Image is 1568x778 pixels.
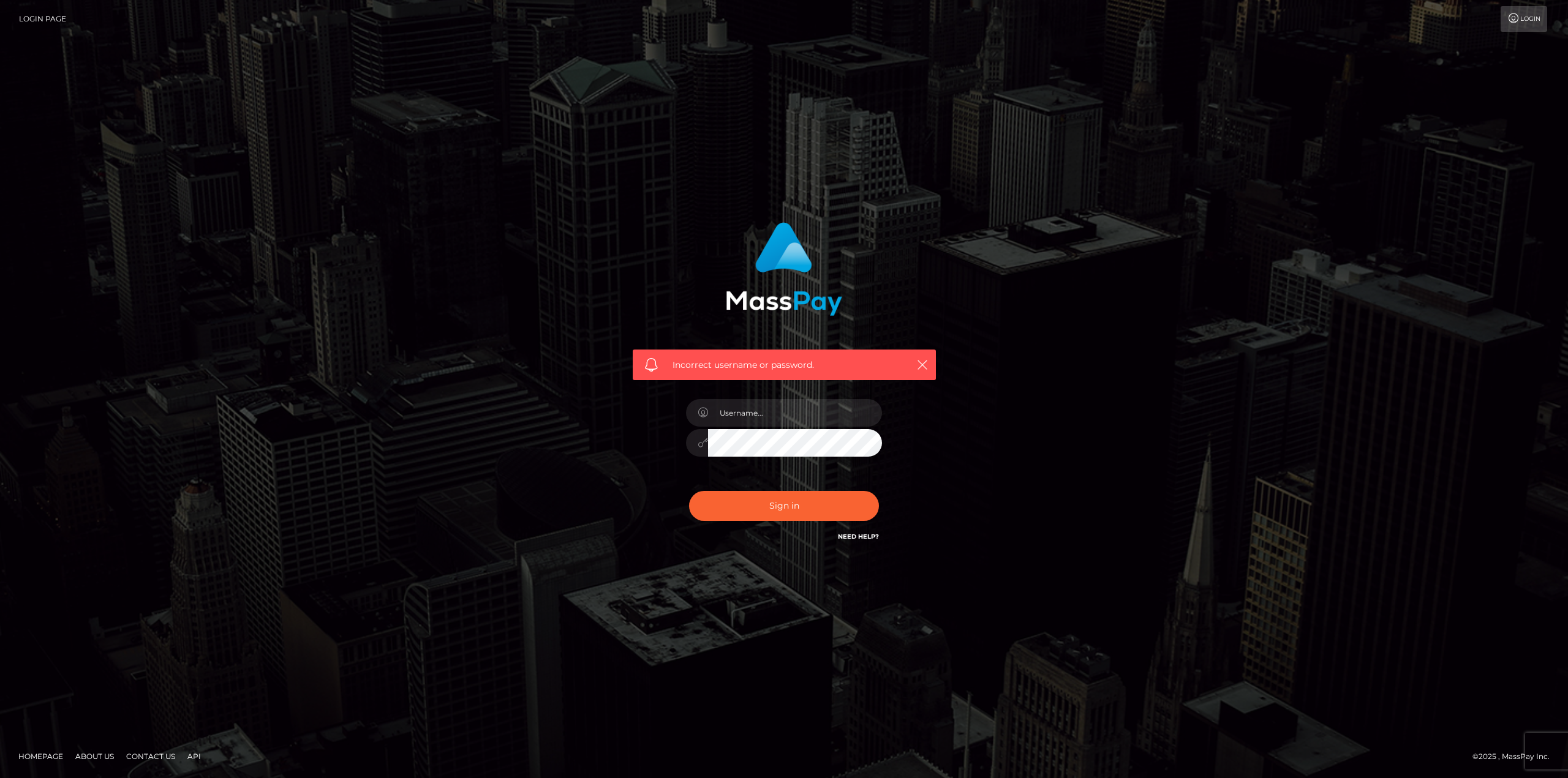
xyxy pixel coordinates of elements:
[708,399,882,427] input: Username...
[1501,6,1547,32] a: Login
[121,747,180,766] a: Contact Us
[13,747,68,766] a: Homepage
[70,747,119,766] a: About Us
[838,533,879,540] a: Need Help?
[1472,750,1559,763] div: © 2025 , MassPay Inc.
[19,6,66,32] a: Login Page
[183,747,206,766] a: API
[689,491,879,521] button: Sign in
[673,359,896,372] span: Incorrect username or password.
[726,222,842,316] img: MassPay Login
